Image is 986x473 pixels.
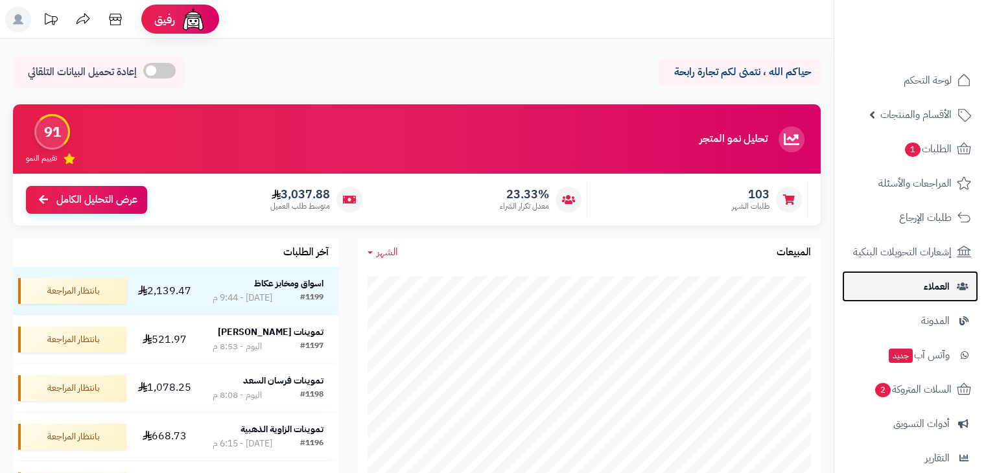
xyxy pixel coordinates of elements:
[898,22,974,49] img: logo-2.png
[218,325,323,339] strong: تموينات [PERSON_NAME]
[254,277,323,290] strong: اسواق ومخابز عكاظ
[842,168,978,199] a: المراجعات والأسئلة
[842,202,978,233] a: طلبات الإرجاع
[500,187,549,202] span: 23.33%
[777,247,811,259] h3: المبيعات
[377,244,398,260] span: الشهر
[270,187,330,202] span: 3,037.88
[213,389,262,402] div: اليوم - 8:08 م
[853,243,952,261] span: إشعارات التحويلات البنكية
[26,153,57,164] span: تقييم النمو
[842,374,978,405] a: السلات المتروكة2
[842,408,978,439] a: أدوات التسويق
[180,6,206,32] img: ai-face.png
[732,201,769,212] span: طلبات الشهر
[904,140,952,158] span: الطلبات
[924,277,950,295] span: العملاء
[18,327,126,352] div: بانتظار المراجعة
[132,267,198,315] td: 2,139.47
[300,292,323,305] div: #1199
[874,380,952,398] span: السلات المتروكة
[132,316,198,363] td: 521.97
[283,247,329,259] h3: آخر الطلبات
[878,174,952,192] span: المراجعات والأسئلة
[243,374,323,387] strong: تموينات فرسان السعد
[842,305,978,336] a: المدونة
[921,312,950,330] span: المدونة
[904,142,921,157] span: 1
[842,133,978,165] a: الطلبات1
[56,192,137,207] span: عرض التحليل الكامل
[874,382,891,398] span: 2
[300,437,323,450] div: #1196
[26,186,147,214] a: عرض التحليل الكامل
[18,424,126,450] div: بانتظار المراجعة
[368,245,398,260] a: الشهر
[18,278,126,304] div: بانتظار المراجعة
[500,201,549,212] span: معدل تكرار الشراء
[34,6,67,36] a: تحديثات المنصة
[899,209,952,227] span: طلبات الإرجاع
[300,340,323,353] div: #1197
[904,71,952,89] span: لوحة التحكم
[300,389,323,402] div: #1198
[241,422,323,436] strong: تموينات الزاوية الذهبية
[842,236,978,268] a: إشعارات التحويلات البنكية
[154,12,175,27] span: رفيق
[668,65,811,80] p: حياكم الله ، نتمنى لكم تجارة رابحة
[18,375,126,401] div: بانتظار المراجعة
[889,349,913,363] span: جديد
[887,346,950,364] span: وآتس آب
[213,437,272,450] div: [DATE] - 6:15 م
[842,340,978,371] a: وآتس آبجديد
[213,340,262,353] div: اليوم - 8:53 م
[132,413,198,461] td: 668.73
[732,187,769,202] span: 103
[213,292,272,305] div: [DATE] - 9:44 م
[132,364,198,412] td: 1,078.25
[880,106,952,124] span: الأقسام والمنتجات
[893,415,950,433] span: أدوات التسويق
[842,271,978,302] a: العملاء
[270,201,330,212] span: متوسط طلب العميل
[925,449,950,467] span: التقارير
[699,133,768,145] h3: تحليل نمو المتجر
[842,65,978,96] a: لوحة التحكم
[28,65,137,80] span: إعادة تحميل البيانات التلقائي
